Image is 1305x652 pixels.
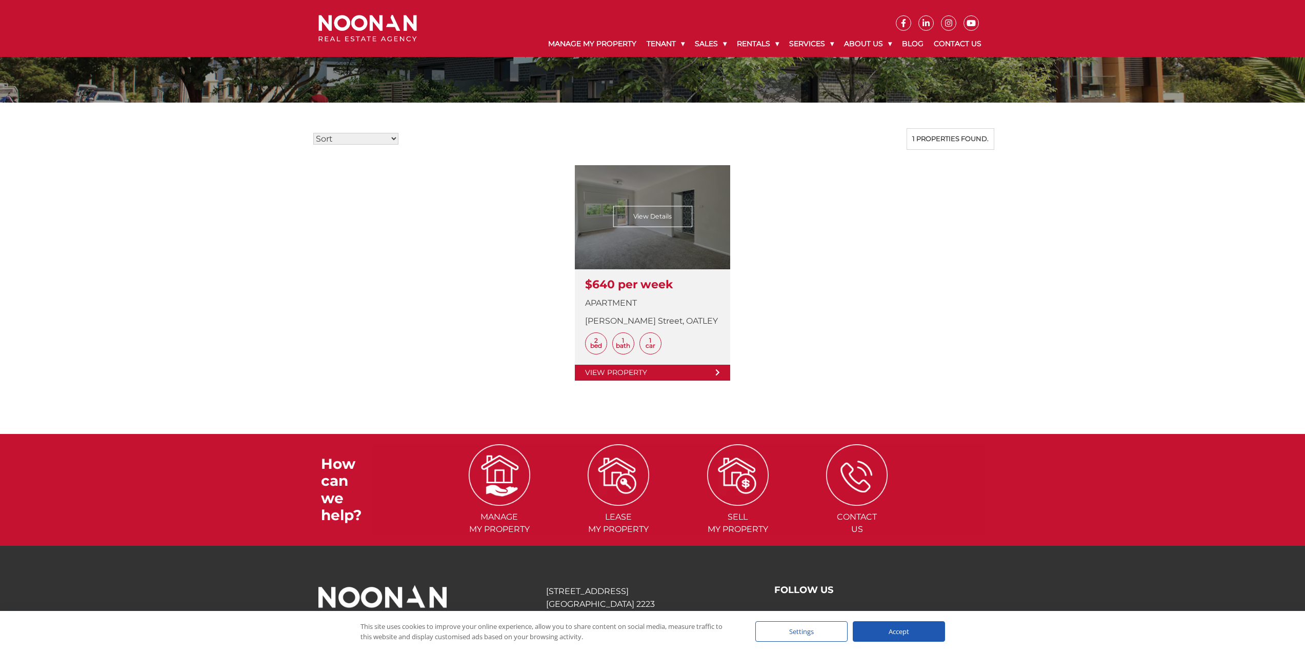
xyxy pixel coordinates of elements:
div: This site uses cookies to improve your online experience, allow you to share content on social me... [360,621,735,642]
a: Manage My Property [543,31,641,57]
a: About Us [839,31,897,57]
div: Accept [853,621,945,642]
a: Blog [897,31,929,57]
span: Lease my Property [560,511,677,536]
a: Sales [690,31,732,57]
a: ContactUs [798,469,916,534]
img: ICONS [469,444,530,506]
p: [STREET_ADDRESS] [GEOGRAPHIC_DATA] 2223 [546,585,758,610]
a: Services [784,31,839,57]
img: ICONS [588,444,649,506]
a: Sellmy Property [679,469,797,534]
a: Leasemy Property [560,469,677,534]
span: Manage my Property [440,511,558,536]
h3: FOLLOW US [774,585,987,596]
img: Noonan Real Estate Agency [318,15,417,42]
div: 1 properties found. [907,128,994,150]
span: Contact Us [798,511,916,536]
span: Sell my Property [679,511,797,536]
h3: How can we help? [321,456,372,524]
a: Managemy Property [440,469,558,534]
a: Rentals [732,31,784,57]
a: Contact Us [929,31,987,57]
div: Settings [755,621,848,642]
a: Tenant [641,31,690,57]
img: ICONS [707,444,769,506]
select: Sort Listings [313,133,398,145]
img: ICONS [826,444,888,506]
